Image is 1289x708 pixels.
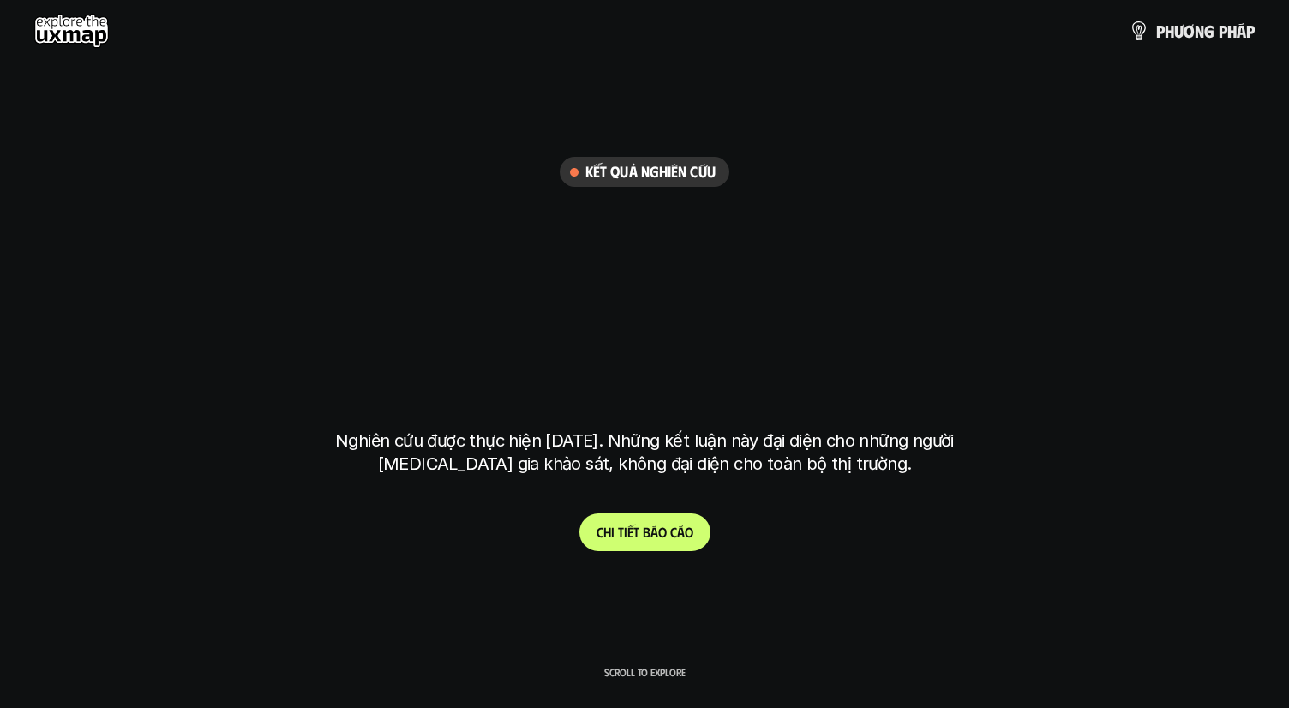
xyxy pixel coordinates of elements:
span: á [1237,21,1246,40]
span: h [603,524,611,540]
span: á [650,524,658,540]
span: c [670,524,677,540]
span: p [1219,21,1227,40]
span: ơ [1184,21,1195,40]
span: o [658,524,667,540]
h1: phạm vi công việc của [332,205,957,277]
h6: Kết quả nghiên cứu [585,162,716,182]
p: Scroll to explore [604,666,686,678]
span: ế [627,524,633,540]
span: n [1195,21,1204,40]
span: o [685,524,693,540]
a: Chitiếtbáocáo [579,513,710,551]
span: h [1165,21,1174,40]
span: b [643,524,650,540]
a: phươngpháp [1129,14,1255,48]
span: i [611,524,615,540]
span: i [624,524,627,540]
span: C [597,524,603,540]
span: h [1227,21,1237,40]
p: Nghiên cứu được thực hiện [DATE]. Những kết luận này đại diện cho những người [MEDICAL_DATA] gia ... [323,429,966,476]
span: g [1204,21,1214,40]
span: ư [1174,21,1184,40]
h1: tại [GEOGRAPHIC_DATA] [339,340,950,412]
span: t [633,524,639,540]
span: á [677,524,685,540]
span: p [1156,21,1165,40]
span: p [1246,21,1255,40]
span: t [618,524,624,540]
